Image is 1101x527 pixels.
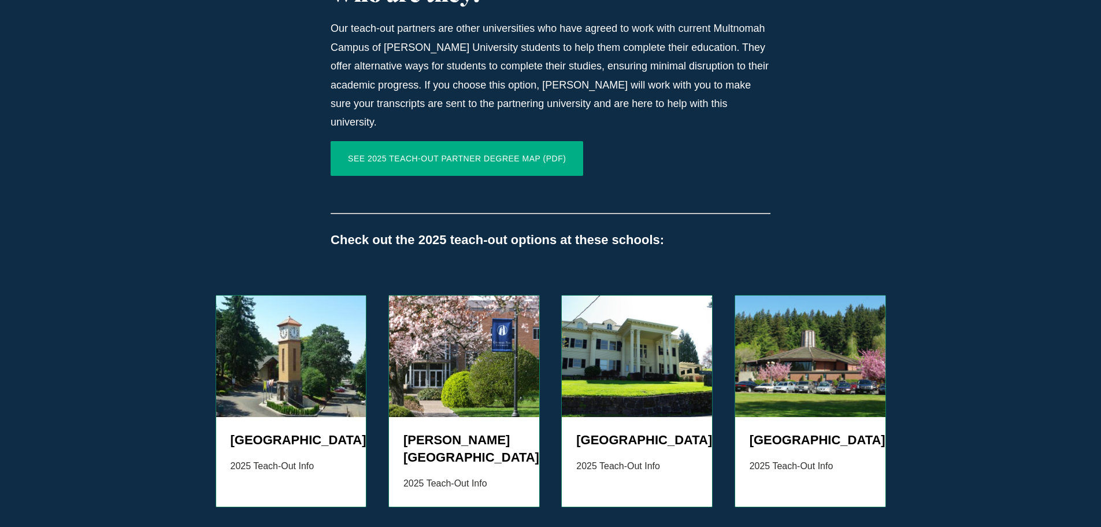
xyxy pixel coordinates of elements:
[403,432,525,466] h5: [PERSON_NAME][GEOGRAPHIC_DATA]
[735,295,886,507] a: mcguire_auditorium_at_warner_pacific_college_-_portland_oregon [GEOGRAPHIC_DATA] 2025 Teach-Out Info
[576,458,698,475] p: 2025 Teach-Out Info
[389,296,539,417] img: Cherry_blossoms_George_Fox
[750,458,871,475] p: 2025 Teach-Out Info
[388,295,540,507] a: Cherry_blossoms_George_Fox [PERSON_NAME][GEOGRAPHIC_DATA] 2025 Teach-Out Info
[735,296,885,417] img: mcguire_auditorium_at_warner_pacific_college_-_portland_oregon
[216,296,366,417] img: By M.O. Stevens - Own work, CC BY-SA 3.0, https://commons.wikimedia.org/w/index.php?curid=7469256
[231,458,352,475] p: 2025 Teach-Out Info
[216,295,367,507] a: By M.O. Stevens - Own work, CC BY-SA 3.0, https://commons.wikimedia.org/w/index.php?curid=7469256...
[561,295,713,507] a: By M.O. Stevens - Own work, CC BY-SA 3.0, https://commons.wikimedia.org/w/index.php?curid=1920983...
[331,231,770,249] h5: Check out the 2025 teach-out options at these schools:
[562,296,712,417] img: Western Seminary
[331,19,770,131] p: Our teach-out partners are other universities who have agreed to work with current Multnomah Camp...
[331,141,583,176] a: SEE 2025 TEACH-OUT PARTNER DEGREE MAP (PDF)
[231,432,352,449] h5: [GEOGRAPHIC_DATA]
[403,476,525,492] p: 2025 Teach-Out Info
[576,432,698,449] h5: [GEOGRAPHIC_DATA]
[750,432,871,449] h5: [GEOGRAPHIC_DATA]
